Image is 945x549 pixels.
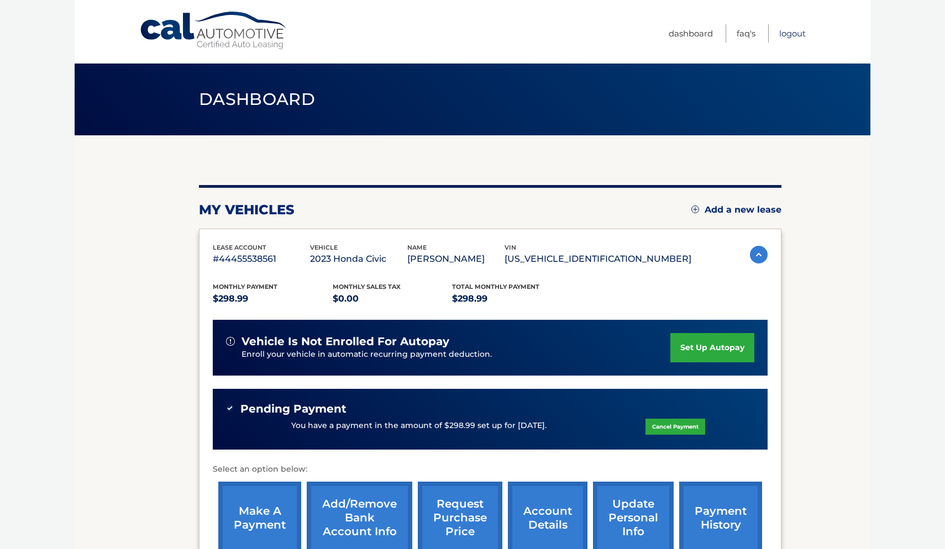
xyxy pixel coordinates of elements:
[505,251,691,267] p: [US_VEHICLE_IDENTIFICATION_NUMBER]
[213,244,266,251] span: lease account
[213,283,277,291] span: Monthly Payment
[407,251,505,267] p: [PERSON_NAME]
[407,244,427,251] span: name
[310,244,338,251] span: vehicle
[691,204,781,215] a: Add a new lease
[645,419,705,435] a: Cancel Payment
[779,24,806,43] a: Logout
[213,463,768,476] p: Select an option below:
[199,89,315,109] span: Dashboard
[139,11,288,50] a: Cal Automotive
[452,291,572,307] p: $298.99
[505,244,516,251] span: vin
[242,335,449,349] span: vehicle is not enrolled for autopay
[670,333,754,362] a: set up autopay
[750,246,768,263] img: accordion-active.svg
[240,402,347,416] span: Pending Payment
[737,24,755,43] a: FAQ's
[291,420,547,432] p: You have a payment in the amount of $298.99 set up for [DATE].
[452,283,539,291] span: Total Monthly Payment
[691,205,699,213] img: add.svg
[242,349,670,361] p: Enroll your vehicle in automatic recurring payment deduction.
[226,404,234,412] img: check-green.svg
[333,291,453,307] p: $0.00
[213,291,333,307] p: $298.99
[669,24,713,43] a: Dashboard
[213,251,310,267] p: #44455538561
[226,337,235,346] img: alert-white.svg
[199,202,295,218] h2: my vehicles
[333,283,401,291] span: Monthly sales Tax
[310,251,407,267] p: 2023 Honda Civic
